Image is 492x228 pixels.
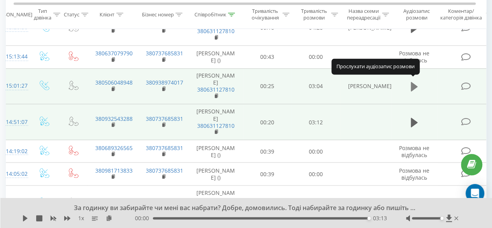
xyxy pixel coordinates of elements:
a: 380737685831 [146,144,183,151]
td: 00:39 [243,140,292,163]
td: [PERSON_NAME] [340,68,391,104]
span: 00:00 [135,214,153,222]
div: 15:01:27 [6,78,21,94]
td: 00:00 [292,140,340,163]
a: 380981713833 [95,166,133,174]
a: 380981713833 [95,196,133,203]
a: 380631127810 [197,86,235,93]
div: 14:51:07 [6,114,21,129]
div: Тип дзвінка [34,8,51,21]
span: Розмова не відбулась [399,166,429,181]
td: 00:25 [243,68,292,104]
a: 380689326565 [95,144,133,151]
div: 14:05:02 [6,166,21,181]
div: Прослухати аудіозапис розмови [331,58,420,74]
a: 380631127810 [197,27,235,35]
div: Коментар/категорія дзвінка [438,8,484,21]
a: 380932543288 [95,115,133,122]
td: 03:04 [292,68,340,104]
div: Бізнес номер [142,11,173,18]
div: Тривалість очікування [250,8,280,21]
div: Назва схеми переадресації [347,8,380,21]
div: Open Intercom Messenger [466,184,484,203]
div: 14:04:25 [6,195,21,210]
div: Accessibility label [440,217,443,220]
div: Тривалість розмови [298,8,329,21]
div: Accessibility label [368,217,371,220]
div: 14:19:02 [6,143,21,159]
a: 380737685831 [146,196,183,203]
td: [PERSON_NAME] () [189,140,243,163]
td: 00:00 [292,46,340,68]
td: [PERSON_NAME] () [189,46,243,68]
td: 00:00 [292,163,340,185]
span: Розмова не відбулась [399,49,429,64]
div: Статус [64,11,79,18]
a: 380737685831 [146,49,183,57]
td: 00:18 [243,185,292,221]
a: 380938974017 [146,79,183,86]
a: 380637079790 [95,49,133,57]
a: 380631127810 [197,122,235,129]
span: 03:13 [373,214,387,222]
a: 380506048948 [95,79,133,86]
td: 00:43 [243,46,292,68]
td: 03:12 [292,104,340,140]
td: 00:06 [292,185,340,221]
div: 15:13:44 [6,49,21,64]
td: 00:20 [243,104,292,140]
td: [PERSON_NAME] [189,68,243,104]
div: Клієнт [100,11,114,18]
span: 1 x [78,214,84,222]
td: [PERSON_NAME] [189,185,243,221]
a: 380737685831 [146,166,183,174]
div: Співробітник [194,11,226,18]
td: [PERSON_NAME] () [189,163,243,185]
div: За годинку ви забирайте чи мені вас набрати? Добре, домовились. Тоді набирайте за годинку або пиш... [66,204,417,212]
td: [PERSON_NAME] [189,104,243,140]
td: 00:39 [243,163,292,185]
div: Аудіозапис розмови [397,8,435,21]
a: 380737685831 [146,115,183,122]
span: Розмова не відбулась [399,144,429,158]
